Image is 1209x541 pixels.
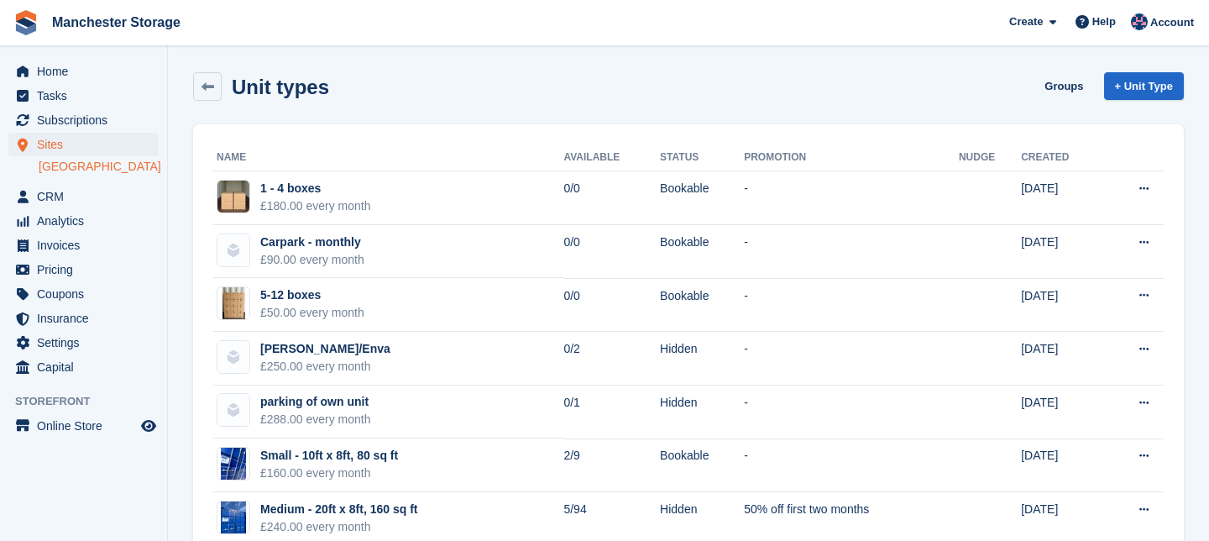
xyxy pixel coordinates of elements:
[8,185,159,208] a: menu
[37,185,138,208] span: CRM
[217,394,249,426] img: blank-unit-type-icon-ffbac7b88ba66c5e286b0e438baccc4b9c83835d4c34f86887a83fc20ec27e7b.svg
[37,108,138,132] span: Subscriptions
[260,465,398,482] div: £160.00 every month
[8,258,159,281] a: menu
[217,234,249,266] img: blank-unit-type-icon-ffbac7b88ba66c5e286b0e438baccc4b9c83835d4c34f86887a83fc20ec27e7b.svg
[37,355,138,379] span: Capital
[217,181,249,213] img: manchester-storage-4-boxes_compressed.jpg
[221,447,246,481] img: IMG_1123.jpeg
[260,251,364,269] div: £90.00 every month
[744,386,959,439] td: -
[260,180,371,197] div: 1 - 4 boxes
[37,234,138,257] span: Invoices
[1021,144,1103,171] th: Created
[13,10,39,35] img: stora-icon-8386f47178a22dfd0bd8f6a31ec36ba5ce8667c1dd55bd0f319d3a0aa187defe.svg
[744,439,959,492] td: -
[260,447,398,465] div: Small - 10ft x 8ft, 80 sq ft
[660,225,744,279] td: Bookable
[660,144,744,171] th: Status
[744,278,959,332] td: -
[563,386,660,439] td: 0/1
[260,518,417,536] div: £240.00 every month
[1021,332,1103,386] td: [DATE]
[260,340,390,358] div: [PERSON_NAME]/Enva
[260,358,390,376] div: £250.00 every month
[8,414,159,438] a: menu
[1150,14,1194,31] span: Account
[563,225,660,279] td: 0/0
[232,76,329,98] h2: Unit types
[8,60,159,83] a: menu
[39,159,159,175] a: [GEOGRAPHIC_DATA]
[1104,72,1184,100] a: + Unit Type
[563,332,660,386] td: 0/2
[37,258,138,281] span: Pricing
[37,84,138,108] span: Tasks
[8,331,159,355] a: menu
[959,144,1021,171] th: Nudge
[1021,278,1103,332] td: [DATE]
[37,60,138,83] span: Home
[260,197,371,215] div: £180.00 every month
[45,8,187,36] a: Manchester Storage
[8,355,159,379] a: menu
[8,108,159,132] a: menu
[37,414,138,438] span: Online Store
[8,282,159,306] a: menu
[744,332,959,386] td: -
[37,331,138,355] span: Settings
[563,439,660,492] td: 2/9
[8,234,159,257] a: menu
[563,171,660,225] td: 0/0
[37,307,138,330] span: Insurance
[1038,72,1090,100] a: Groups
[660,332,744,386] td: Hidden
[1021,171,1103,225] td: [DATE]
[8,133,159,156] a: menu
[213,144,563,171] th: Name
[1021,439,1103,492] td: [DATE]
[260,411,371,428] div: £288.00 every month
[15,393,167,410] span: Storefront
[660,278,744,332] td: Bookable
[260,501,417,518] div: Medium - 20ft x 8ft, 160 sq ft
[37,133,138,156] span: Sites
[1092,13,1116,30] span: Help
[217,341,249,373] img: blank-unit-type-icon-ffbac7b88ba66c5e286b0e438baccc4b9c83835d4c34f86887a83fc20ec27e7b.svg
[37,209,138,233] span: Analytics
[744,225,959,279] td: -
[660,439,744,492] td: Bookable
[260,286,364,304] div: 5-12 boxes
[8,209,159,233] a: menu
[1021,225,1103,279] td: [DATE]
[8,307,159,330] a: menu
[139,416,159,436] a: Preview store
[563,144,660,171] th: Available
[744,144,959,171] th: Promotion
[1009,13,1043,30] span: Create
[222,286,245,320] img: manchester-storage-12-boxes-mobile.jpg
[660,171,744,225] td: Bookable
[744,171,959,225] td: -
[563,278,660,332] td: 0/0
[37,282,138,306] span: Coupons
[1021,386,1103,439] td: [DATE]
[260,304,364,322] div: £50.00 every month
[260,234,364,251] div: Carpark - monthly
[221,501,246,534] img: IMG_1129.jpeg
[260,393,371,411] div: parking of own unit
[8,84,159,108] a: menu
[660,386,744,439] td: Hidden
